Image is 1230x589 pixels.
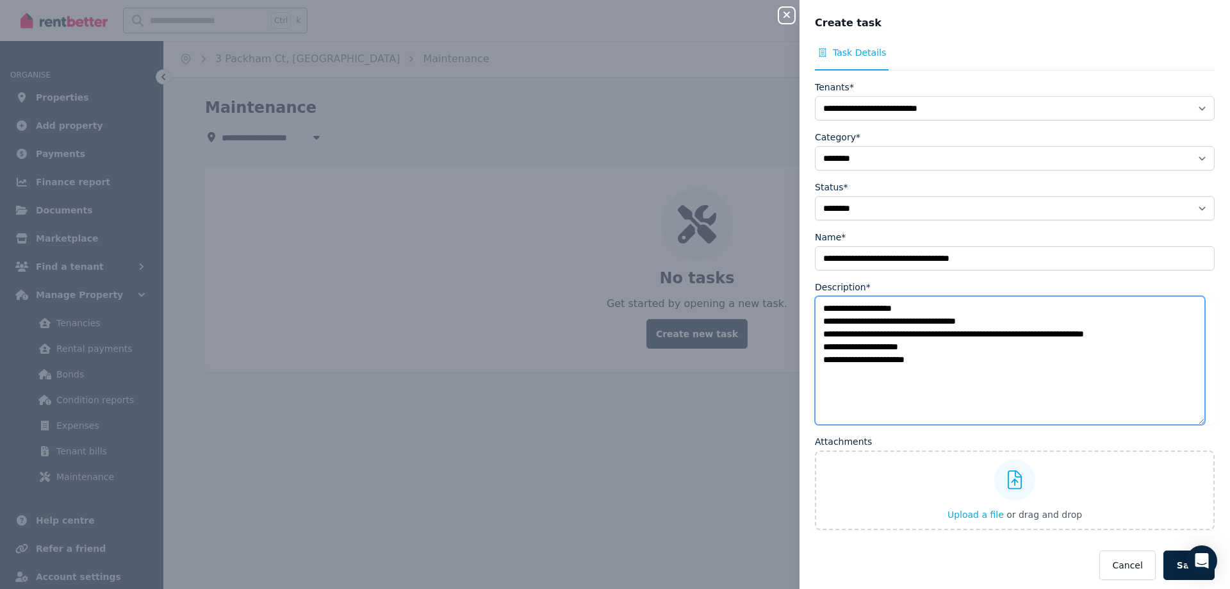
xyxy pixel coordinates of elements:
button: Upload a file or drag and drop [947,508,1082,521]
nav: Tabs [815,46,1215,71]
label: Tenants* [815,81,854,94]
button: Cancel [1099,551,1155,580]
label: Attachments [815,435,872,448]
label: Name* [815,231,846,244]
span: Upload a file [947,510,1004,520]
span: or drag and drop [1006,510,1082,520]
label: Description* [815,281,871,294]
button: Save [1163,551,1215,580]
div: Open Intercom Messenger [1186,545,1217,576]
span: Task Details [833,46,886,59]
label: Status* [815,181,848,194]
label: Category* [815,131,860,144]
span: Create task [815,15,881,31]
